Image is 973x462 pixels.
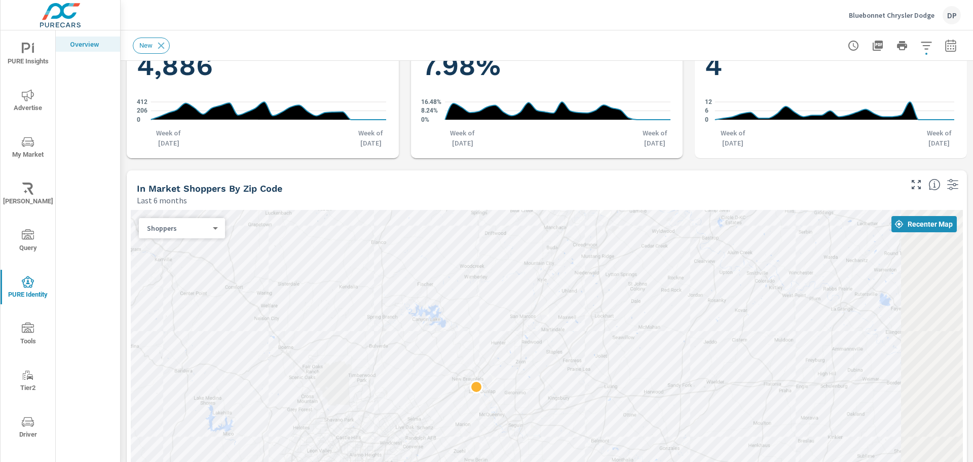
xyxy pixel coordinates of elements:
p: Week of [DATE] [353,128,389,148]
text: 6 [705,108,708,115]
h1: 4,886 [137,49,389,83]
p: Week of [DATE] [921,128,957,148]
p: Week of [DATE] [637,128,672,148]
p: Last 6 months [137,194,187,206]
span: PURE Insights [4,43,52,67]
button: Select Date Range [941,35,961,56]
span: PURE Identity [4,276,52,301]
text: 12 [705,98,712,105]
div: DP [943,6,961,24]
button: Recenter Map [891,216,957,232]
text: 8.24% [421,108,438,115]
p: Week of [DATE] [151,128,186,148]
span: Driver [4,416,52,441]
text: 16.48% [421,98,441,105]
span: Find the biggest opportunities in your market for your inventory. Understand by postal code where... [928,179,941,191]
text: 0 [705,116,708,123]
span: Advertise [4,89,52,114]
span: Tools [4,323,52,347]
button: Make Fullscreen [908,176,924,193]
h1: 7.98% [421,49,673,83]
h5: In Market Shoppers by Zip Code [137,183,282,194]
text: 0% [421,116,429,123]
button: Print Report [892,35,912,56]
p: Bluebonnet Chrysler Dodge [849,11,934,20]
span: Query [4,229,52,254]
span: My Market [4,136,52,161]
button: Apply Filters [916,35,937,56]
span: [PERSON_NAME] [4,183,52,207]
div: Shoppers [139,224,217,233]
p: Shoppers [147,224,209,233]
p: Overview [70,39,112,49]
text: 0 [137,116,140,123]
text: 412 [137,98,147,105]
p: Week of [DATE] [445,128,480,148]
h1: 4 [705,49,957,83]
div: Overview [56,37,120,52]
p: Week of [DATE] [715,128,751,148]
span: Tier2 [4,369,52,394]
button: "Export Report to PDF" [868,35,888,56]
div: New [133,38,170,54]
span: New [133,42,159,49]
span: Recenter Map [895,220,953,229]
text: 206 [137,108,147,115]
